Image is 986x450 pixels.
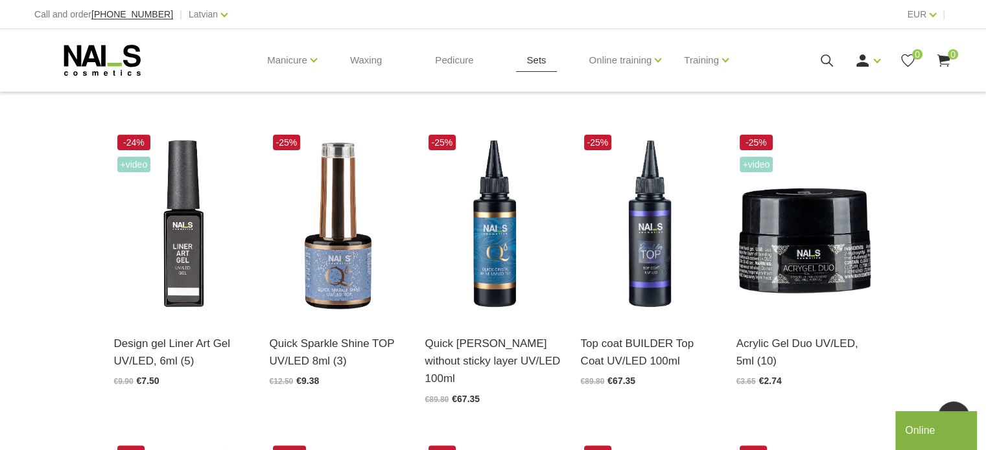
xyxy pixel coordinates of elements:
[34,9,91,19] font: Call and order
[581,377,605,386] font: €89.80
[900,52,916,69] a: 0
[895,409,980,450] iframe: chat widget
[270,337,395,367] font: Quick Sparkle Shine TOP UV/LED 8ml (3)
[425,337,561,385] font: Quick [PERSON_NAME] without sticky layer UV/LED 100ml
[581,131,717,319] img: Builder Top top coat without a sticky layer for leveling and strengthening gel polish/gel coating...
[526,54,546,65] font: Sets
[189,6,218,22] a: Latvian
[425,335,561,388] a: Quick [PERSON_NAME] without sticky layer UV/LED 100ml
[736,131,873,319] img: What is AKRIGELS “DUO GEL” and what problems does it solve?• It combines the properties of easy-t...
[425,131,561,319] img: Top coat without sticky layer and UV blue coating. Provides excellent shine to manicure until the...
[340,29,392,91] a: Waxing
[581,337,694,367] font: Top coat BUILDER Top Coat UV/LED 100ml
[589,34,652,86] a: Online training
[432,137,453,148] font: -25%
[736,377,756,386] font: €3.65
[736,335,873,370] a: Acrylic Gel Duo UV/LED, 5ml (10)
[270,335,406,370] a: Quick Sparkle Shine TOP UV/LED 8ml (3)
[425,395,449,404] font: €89.80
[123,137,145,148] font: -24%
[684,34,719,86] a: Training
[137,376,159,386] font: €7.50
[114,337,231,367] font: Design gel Liner Art Gel UV/LED, 6ml (5)
[270,131,406,319] img: Top coat without a sticky layer with a glitter effect. Available in 3 types:* Starlight - with fi...
[121,159,148,170] font: +Video
[267,54,307,65] font: Manicure
[435,54,473,65] font: Pedicure
[276,137,298,148] font: -25%
[189,9,218,19] font: Latvian
[114,335,250,370] a: Design gel Liner Art Gel UV/LED, 6ml (5)
[915,49,920,60] font: 0
[91,9,173,19] font: [PHONE_NUMBER]
[296,376,319,386] font: €9.38
[745,137,767,148] font: -25%
[743,159,770,170] font: +Video
[91,10,173,19] a: [PHONE_NUMBER]
[943,8,945,19] font: |
[581,335,717,370] a: Top coat BUILDER Top Coat UV/LED 100ml
[180,8,182,19] font: |
[684,54,719,65] font: Training
[736,337,858,367] font: Acrylic Gel Duo UV/LED, 5ml (10)
[759,376,782,386] font: €2.74
[267,34,307,86] a: Manicure
[908,6,927,22] a: EUR
[516,29,556,91] a: Sets
[270,377,294,386] font: €12.50
[589,54,652,65] font: Online training
[908,9,927,19] font: EUR
[114,377,134,386] font: €9.90
[452,394,480,404] font: €67.35
[425,29,484,91] a: Pedicure
[607,376,635,386] font: €67.35
[114,131,250,319] img: Liner Art Gel - UV/LED design gel for drawing fine, even, pigmented lines. A great helper for Fre...
[950,49,956,60] font: 0
[935,52,952,69] a: 0
[587,137,609,148] font: -25%
[350,54,382,65] font: Waxing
